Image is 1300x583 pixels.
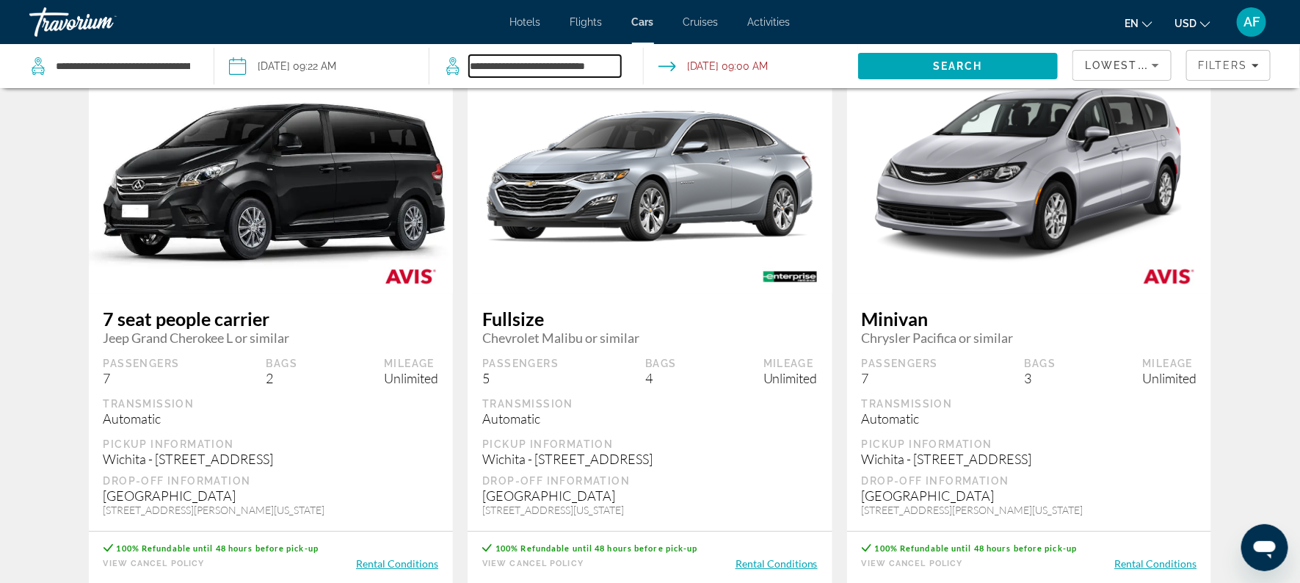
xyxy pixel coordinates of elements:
[384,370,438,386] div: Unlimited
[229,44,336,88] button: Pickup date: Oct 11, 2025 09:22 AM
[482,474,818,488] div: Drop-off Information
[736,557,818,571] button: Rental Conditions
[1114,557,1196,571] button: Rental Conditions
[862,488,1197,504] div: [GEOGRAPHIC_DATA]
[29,3,176,41] a: Travorium
[482,451,818,467] div: Wichita - [STREET_ADDRESS]
[1025,370,1056,386] div: 3
[368,260,453,293] img: AVIS
[683,16,719,28] a: Cruises
[862,504,1197,516] div: [STREET_ADDRESS][PERSON_NAME][US_STATE]
[570,16,603,28] a: Flights
[104,504,439,516] div: [STREET_ADDRESS][PERSON_NAME][US_STATE]
[763,370,818,386] div: Unlimited
[1241,524,1288,571] iframe: Button to launch messaging window
[862,370,938,386] div: 7
[763,357,818,370] div: Mileage
[875,543,1078,553] span: 100% Refundable until 48 hours before pick-up
[104,488,439,504] div: [GEOGRAPHIC_DATA]
[862,451,1197,467] div: Wichita - [STREET_ADDRESS]
[104,451,439,467] div: Wichita - [STREET_ADDRESS]
[1174,18,1196,29] span: USD
[645,357,677,370] div: Bags
[482,410,818,427] div: Automatic
[89,76,454,275] img: Jeep Grand Cherokee L or similar
[482,504,818,516] div: [STREET_ADDRESS][US_STATE]
[482,557,584,571] button: View Cancel Policy
[482,370,559,386] div: 5
[862,397,1197,410] div: Transmission
[104,410,439,427] div: Automatic
[482,488,818,504] div: [GEOGRAPHIC_DATA]
[847,54,1212,297] img: Chrysler Pacifica or similar
[356,557,438,571] button: Rental Conditions
[1025,357,1056,370] div: Bags
[1125,18,1139,29] span: en
[1232,7,1271,37] button: User Menu
[1125,12,1152,34] button: Change language
[117,543,319,553] span: 100% Refundable until 48 hours before pick-up
[482,357,559,370] div: Passengers
[1085,59,1179,71] span: Lowest Price
[468,84,832,267] img: Chevrolet Malibu or similar
[495,543,698,553] span: 100% Refundable until 48 hours before pick-up
[1085,57,1159,74] mat-select: Sort by
[1198,59,1248,71] span: Filters
[748,16,791,28] a: Activities
[469,55,621,77] input: Search dropoff location
[862,357,938,370] div: Passengers
[862,474,1197,488] div: Drop-off Information
[658,44,769,88] button: Open drop-off date and time picker
[1127,260,1211,293] img: AVIS
[54,55,192,77] input: Search pickup location
[862,330,1197,346] span: Chrysler Pacifica or similar
[510,16,541,28] a: Hotels
[266,357,298,370] div: Bags
[482,397,818,410] div: Transmission
[933,60,983,72] span: Search
[1142,357,1196,370] div: Mileage
[1142,370,1196,386] div: Unlimited
[862,438,1197,451] div: Pickup Information
[482,308,818,330] span: Fullsize
[748,260,832,293] img: ENTERPRISE
[384,357,438,370] div: Mileage
[266,370,298,386] div: 2
[632,16,654,28] a: Cars
[104,397,439,410] div: Transmission
[104,438,439,451] div: Pickup Information
[482,330,818,346] span: Chevrolet Malibu or similar
[1243,15,1260,29] span: AF
[858,53,1058,79] button: Search
[1174,12,1210,34] button: Change currency
[104,308,439,330] span: 7 seat people carrier
[104,370,180,386] div: 7
[1186,50,1271,81] button: Filters
[104,474,439,488] div: Drop-off Information
[104,357,180,370] div: Passengers
[645,370,677,386] div: 4
[862,557,963,571] button: View Cancel Policy
[862,410,1197,427] div: Automatic
[104,557,205,571] button: View Cancel Policy
[104,330,439,346] span: Jeep Grand Cherokee L or similar
[862,308,1197,330] span: Minivan
[482,438,818,451] div: Pickup Information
